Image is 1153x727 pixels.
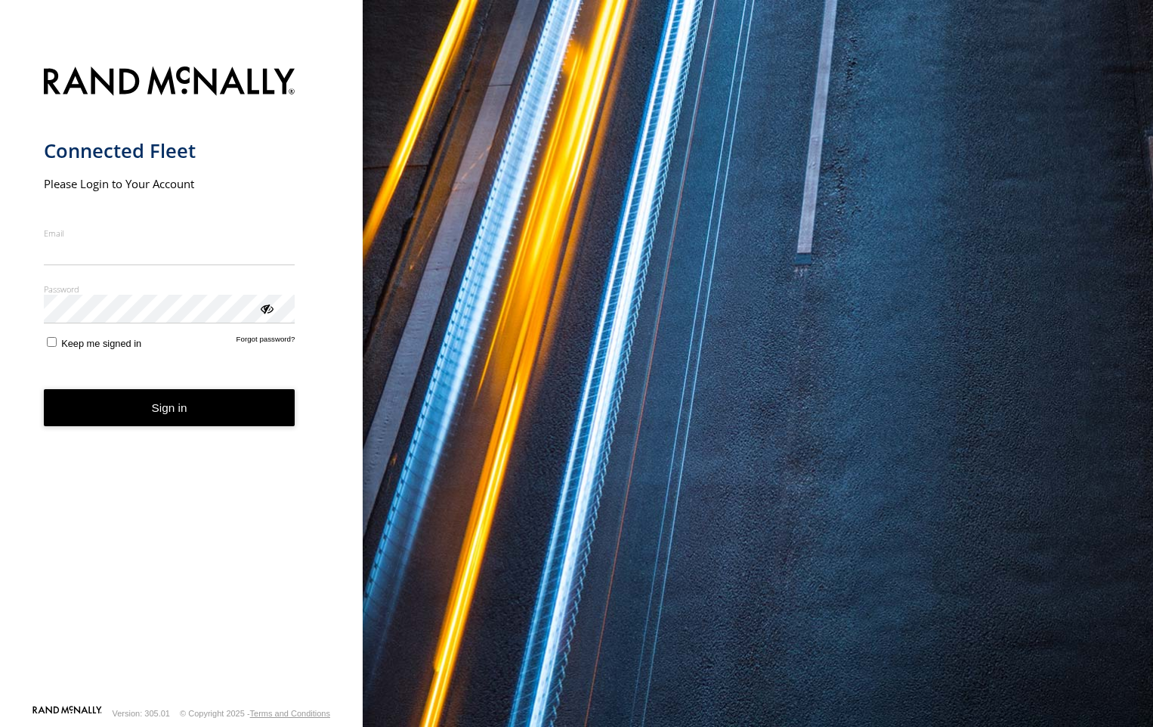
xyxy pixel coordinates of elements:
[44,176,295,191] h2: Please Login to Your Account
[250,709,330,718] a: Terms and Conditions
[258,300,274,315] div: ViewPassword
[44,227,295,239] label: Email
[44,57,320,704] form: main
[44,389,295,426] button: Sign in
[44,283,295,295] label: Password
[61,338,141,349] span: Keep me signed in
[236,335,295,349] a: Forgot password?
[32,706,102,721] a: Visit our Website
[44,63,295,102] img: Rand McNally
[180,709,330,718] div: © Copyright 2025 -
[113,709,170,718] div: Version: 305.01
[47,337,57,347] input: Keep me signed in
[44,138,295,163] h1: Connected Fleet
